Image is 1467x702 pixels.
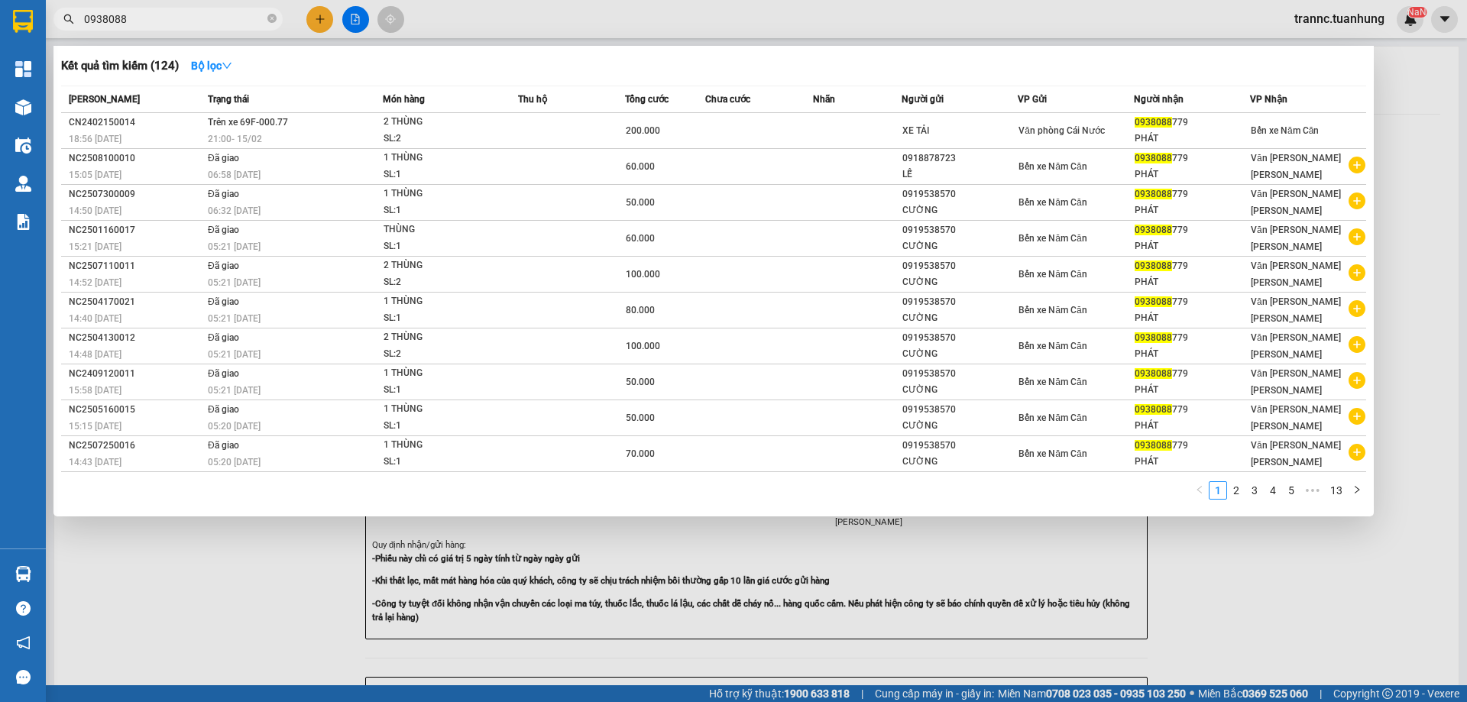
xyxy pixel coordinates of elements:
[69,170,121,180] span: 15:05 [DATE]
[1018,197,1086,208] span: Bến xe Năm Căn
[384,437,498,454] div: 1 THÙNG
[1349,264,1365,281] span: plus-circle
[1135,346,1249,362] div: PHÁT
[705,94,750,105] span: Chưa cước
[1349,192,1365,209] span: plus-circle
[208,260,239,271] span: Đã giao
[384,150,498,167] div: 1 THÙNG
[626,197,655,208] span: 50.000
[902,94,944,105] span: Người gửi
[384,257,498,274] div: 2 THÙNG
[1135,117,1172,128] span: 0938088
[267,14,277,23] span: close-circle
[1135,222,1249,238] div: 779
[1018,161,1086,172] span: Bến xe Năm Căn
[1135,238,1249,254] div: PHÁT
[384,202,498,219] div: SL: 1
[1326,482,1347,499] a: 13
[1349,408,1365,425] span: plus-circle
[267,12,277,27] span: close-circle
[384,274,498,291] div: SL: 2
[1018,341,1086,351] span: Bến xe Năm Căn
[384,131,498,147] div: SL: 2
[69,330,203,346] div: NC2504130012
[1251,404,1341,432] span: Văn [PERSON_NAME] [PERSON_NAME]
[1018,412,1086,423] span: Bến xe Năm Căn
[15,566,31,582] img: warehouse-icon
[208,440,239,451] span: Đã giao
[208,189,239,199] span: Đã giao
[1251,189,1341,216] span: Văn [PERSON_NAME] [PERSON_NAME]
[69,186,203,202] div: NC2507300009
[208,404,239,415] span: Đã giao
[1135,258,1249,274] div: 779
[1190,481,1209,500] li: Previous Page
[1245,481,1264,500] li: 3
[69,94,140,105] span: [PERSON_NAME]
[1325,481,1348,500] li: 13
[902,150,1017,167] div: 0918878723
[626,305,655,315] span: 80.000
[384,418,498,435] div: SL: 1
[69,402,203,418] div: NC2505160015
[15,99,31,115] img: warehouse-icon
[1135,150,1249,167] div: 779
[384,293,498,310] div: 1 THÙNG
[384,454,498,471] div: SL: 1
[1251,332,1341,360] span: Văn [PERSON_NAME] [PERSON_NAME]
[1348,481,1366,500] li: Next Page
[208,117,288,128] span: Trên xe 69F-000.77
[625,94,669,105] span: Tổng cước
[626,233,655,244] span: 60.000
[902,418,1017,434] div: CƯỜNG
[1135,330,1249,346] div: 779
[1135,131,1249,147] div: PHÁT
[1349,300,1365,317] span: plus-circle
[15,137,31,154] img: warehouse-icon
[1264,481,1282,500] li: 4
[1135,274,1249,290] div: PHÁT
[208,296,239,307] span: Đã giao
[384,382,498,399] div: SL: 1
[69,438,203,454] div: NC2507250016
[208,368,239,379] span: Đã giao
[208,313,261,324] span: 05:21 [DATE]
[1352,485,1362,494] span: right
[208,153,239,163] span: Đã giao
[902,274,1017,290] div: CƯỜNG
[1349,228,1365,245] span: plus-circle
[69,294,203,310] div: NC2504170021
[1265,482,1281,499] a: 4
[902,123,1017,139] div: XE TẢI
[69,385,121,396] span: 15:58 [DATE]
[69,366,203,382] div: NC2409120011
[1349,444,1365,461] span: plus-circle
[902,438,1017,454] div: 0919538570
[15,61,31,77] img: dashboard-icon
[15,176,31,192] img: warehouse-icon
[1210,482,1226,499] a: 1
[384,346,498,363] div: SL: 2
[1135,186,1249,202] div: 779
[1135,366,1249,382] div: 779
[1135,368,1172,379] span: 0938088
[69,313,121,324] span: 14:40 [DATE]
[1135,189,1172,199] span: 0938088
[626,448,655,459] span: 70.000
[179,53,244,78] button: Bộ lọcdown
[1135,260,1172,271] span: 0938088
[208,332,239,343] span: Đã giao
[383,94,425,105] span: Món hàng
[69,258,203,274] div: NC2507110011
[208,385,261,396] span: 05:21 [DATE]
[1349,372,1365,389] span: plus-circle
[902,186,1017,202] div: 0919538570
[1018,125,1105,136] span: Văn phòng Cái Nước
[1195,485,1204,494] span: left
[1018,269,1086,280] span: Bến xe Năm Căn
[208,134,262,144] span: 21:00 - 15/02
[208,94,249,105] span: Trạng thái
[626,377,655,387] span: 50.000
[208,241,261,252] span: 05:21 [DATE]
[61,58,179,74] h3: Kết quả tìm kiếm ( 124 )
